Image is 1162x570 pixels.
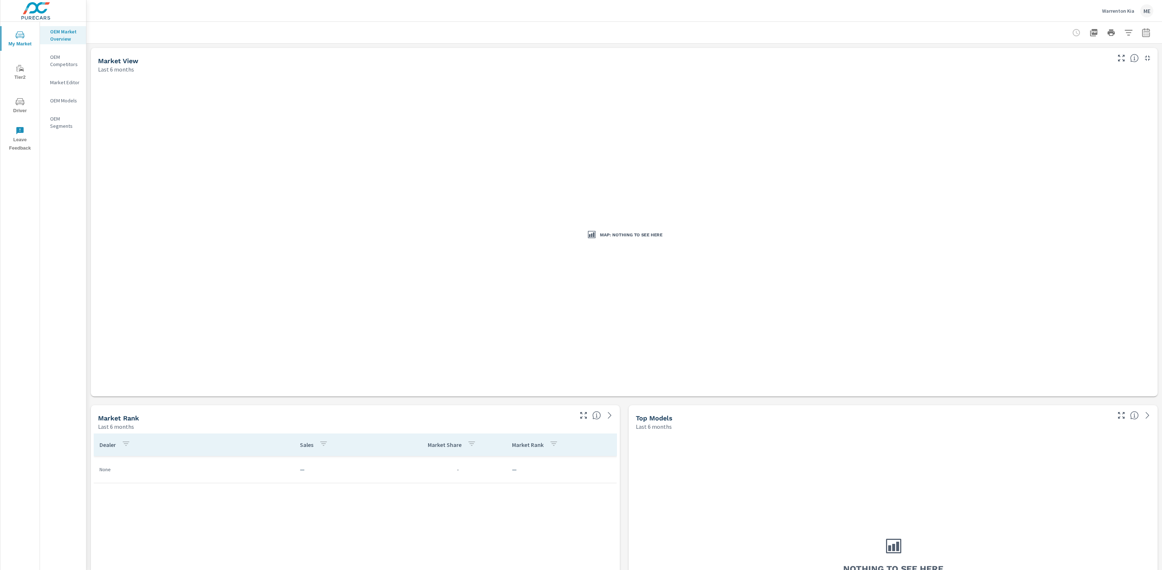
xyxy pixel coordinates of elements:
div: ME [1140,4,1153,17]
h3: Map: Nothing to see here [600,232,662,238]
span: Market Rank shows you how you rank, in terms of sales, to other dealerships in your market. “Mark... [592,411,601,420]
span: Find the biggest opportunities within your model lineup nationwide. [Source: Market registration ... [1130,411,1139,420]
a: See more details in report [1142,410,1153,421]
div: OEM Market Overview [40,26,86,44]
button: "Export Report to PDF" [1086,25,1101,40]
div: nav menu [0,22,40,155]
p: Market Share [428,441,462,448]
p: — [512,465,611,474]
p: Sales [300,441,313,448]
p: OEM Segments [50,115,80,130]
button: Print Report [1104,25,1118,40]
span: Leave Feedback [3,126,37,152]
span: My Market [3,30,37,48]
p: Last 6 months [98,65,134,74]
a: See more details in report [604,410,615,421]
button: Make Fullscreen [1116,410,1127,421]
p: - [457,465,459,474]
span: Driver [3,97,37,115]
p: Last 6 months [636,422,672,431]
p: — [300,465,394,474]
div: OEM Competitors [40,52,86,70]
p: Market Rank [512,441,544,448]
div: Market Editor [40,77,86,88]
p: None [99,466,288,473]
p: OEM Market Overview [50,28,80,42]
button: Select Date Range [1139,25,1153,40]
p: OEM Models [50,97,80,104]
span: Tier2 [3,64,37,82]
span: Find the biggest opportunities in your market for your inventory. Understand by postal code where... [1130,54,1139,62]
div: OEM Models [40,95,86,106]
div: OEM Segments [40,113,86,131]
h5: Market View [98,57,138,65]
h5: Top Models [636,414,673,422]
p: Last 6 months [98,422,134,431]
p: Dealer [99,441,116,448]
button: Apply Filters [1121,25,1136,40]
button: Minimize Widget [1142,52,1153,64]
p: Warrenton Kia [1102,8,1134,14]
p: OEM Competitors [50,53,80,68]
button: Make Fullscreen [1116,52,1127,64]
button: Make Fullscreen [578,410,589,421]
h5: Market Rank [98,414,139,422]
p: Market Editor [50,79,80,86]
